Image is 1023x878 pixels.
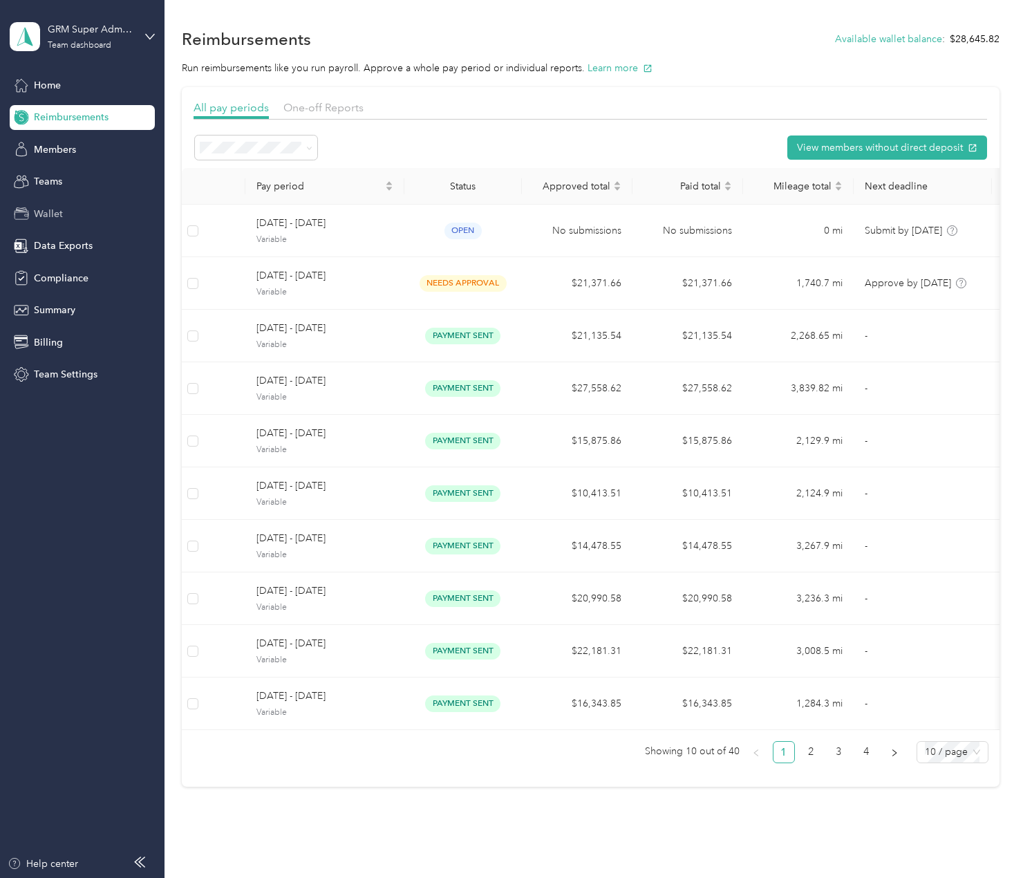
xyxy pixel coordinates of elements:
div: Team dashboard [48,41,111,50]
td: No submissions [632,205,743,257]
li: Next Page [883,741,905,763]
span: Submit by [DATE] [865,225,942,236]
span: Summary [34,303,75,317]
td: $21,135.54 [632,310,743,362]
span: Billing [34,335,63,350]
li: 4 [856,741,878,763]
iframe: Everlance-gr Chat Button Frame [946,801,1023,878]
td: $15,875.86 [632,415,743,467]
span: caret-down [613,185,621,193]
span: caret-up [724,179,732,187]
span: - [865,487,867,499]
span: [DATE] - [DATE] [256,478,393,494]
span: One-off Reports [283,101,364,114]
span: [DATE] - [DATE] [256,321,393,336]
span: Variable [256,601,393,614]
span: Showing 10 out of 40 [645,741,740,762]
span: payment sent [425,590,500,606]
span: Variable [256,496,393,509]
span: Variable [256,234,393,246]
span: Members [34,142,76,157]
span: payment sent [425,538,500,554]
span: : [942,32,945,46]
a: 1 [773,742,794,763]
a: 3 [829,742,850,763]
td: $20,990.58 [522,572,632,625]
td: 2,129.9 mi [743,415,854,467]
td: $14,478.55 [522,520,632,572]
td: - [854,362,992,415]
span: - [865,698,867,709]
span: caret-down [724,185,732,193]
span: [DATE] - [DATE] [256,531,393,546]
th: Paid total [632,168,743,205]
td: 3,236.3 mi [743,572,854,625]
td: $10,413.51 [632,467,743,520]
span: payment sent [425,695,500,711]
span: Data Exports [34,239,93,253]
span: caret-up [385,179,393,187]
span: Pay period [256,180,382,192]
td: $14,478.55 [632,520,743,572]
span: - [865,330,867,342]
span: Home [34,78,61,93]
button: Available wallet balance [835,32,942,46]
td: - [854,520,992,572]
td: $27,558.62 [522,362,632,415]
td: $27,558.62 [632,362,743,415]
td: $22,181.31 [632,625,743,678]
td: 1,284.3 mi [743,678,854,730]
button: right [883,741,905,763]
td: 3,267.9 mi [743,520,854,572]
span: Variable [256,286,393,299]
span: payment sent [425,380,500,396]
div: Status [415,180,511,192]
th: Mileage total [743,168,854,205]
td: 2,124.9 mi [743,467,854,520]
td: 2,268.65 mi [743,310,854,362]
td: No submissions [522,205,632,257]
span: Team Settings [34,367,97,382]
span: Paid total [644,180,721,192]
span: Reimbursements [34,110,109,124]
th: Approved total [522,168,632,205]
span: Variable [256,654,393,666]
td: $21,371.66 [522,257,632,310]
span: - [865,592,867,604]
td: $22,181.31 [522,625,632,678]
button: View members without direct deposit [787,136,987,160]
td: - [854,572,992,625]
button: Help center [8,857,78,871]
span: payment sent [425,328,500,344]
td: - [854,415,992,467]
span: payment sent [425,485,500,501]
span: [DATE] - [DATE] [256,268,393,283]
button: left [745,741,767,763]
span: Approved total [533,180,610,192]
span: [DATE] - [DATE] [256,583,393,599]
span: [DATE] - [DATE] [256,373,393,389]
span: Mileage total [754,180,832,192]
td: $21,371.66 [632,257,743,310]
button: Learn more [588,61,653,75]
p: Run reimbursements like you run payroll. Approve a whole pay period or individual reports. [182,61,999,75]
td: $10,413.51 [522,467,632,520]
span: caret-down [834,185,843,193]
a: 2 [801,742,822,763]
span: Approve by [DATE] [865,277,951,289]
span: [DATE] - [DATE] [256,636,393,651]
span: [DATE] - [DATE] [256,689,393,704]
td: - [854,310,992,362]
span: caret-down [385,185,393,193]
span: [DATE] - [DATE] [256,216,393,231]
div: GRM Super Admins [48,22,134,37]
span: Variable [256,549,393,561]
span: needs approval [420,275,507,291]
li: 1 [773,741,795,763]
td: - [854,467,992,520]
span: caret-up [613,179,621,187]
td: $15,875.86 [522,415,632,467]
span: Variable [256,707,393,719]
span: right [890,749,899,757]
